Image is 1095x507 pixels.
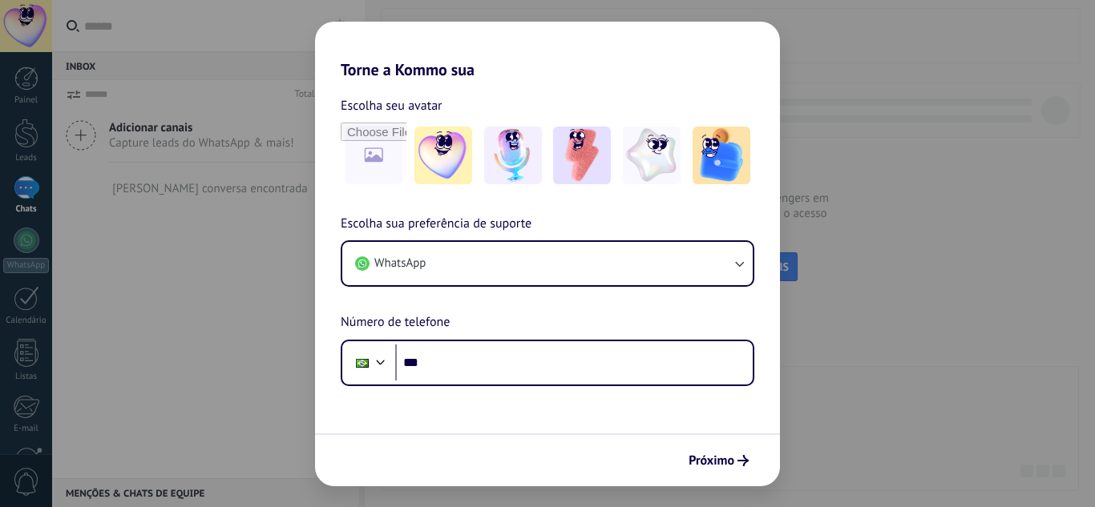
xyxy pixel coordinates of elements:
[347,346,378,380] div: Brazil: + 55
[342,242,753,285] button: WhatsApp
[341,214,531,235] span: Escolha sua preferência de suporte
[414,127,472,184] img: -1.jpeg
[681,447,756,474] button: Próximo
[315,22,780,79] h2: Torne a Kommo sua
[374,256,426,272] span: WhatsApp
[623,127,681,184] img: -4.jpeg
[484,127,542,184] img: -2.jpeg
[341,312,450,333] span: Número de telefone
[341,95,442,116] span: Escolha seu avatar
[693,127,750,184] img: -5.jpeg
[553,127,611,184] img: -3.jpeg
[689,455,734,466] span: Próximo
